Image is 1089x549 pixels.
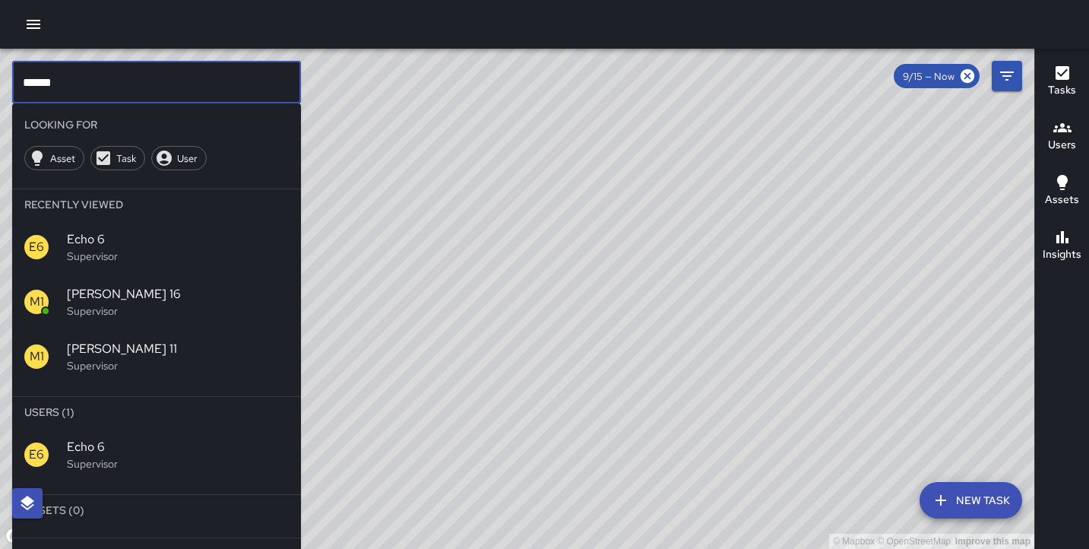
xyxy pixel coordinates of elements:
[1035,219,1089,274] button: Insights
[12,189,301,220] li: Recently Viewed
[1043,246,1081,263] h6: Insights
[42,152,84,165] span: Asset
[67,438,289,456] span: Echo 6
[90,146,145,170] div: Task
[29,446,44,464] p: E6
[894,70,964,83] span: 9/15 — Now
[67,358,289,373] p: Supervisor
[67,456,289,471] p: Supervisor
[30,293,44,311] p: M1
[920,482,1022,519] button: New Task
[1048,82,1076,99] h6: Tasks
[894,64,980,88] div: 9/15 — Now
[1035,109,1089,164] button: Users
[67,230,289,249] span: Echo 6
[1035,55,1089,109] button: Tasks
[1048,137,1076,154] h6: Users
[29,238,44,256] p: E6
[12,329,301,384] div: M1[PERSON_NAME] 11Supervisor
[1035,164,1089,219] button: Assets
[12,397,301,427] li: Users (1)
[30,347,44,366] p: M1
[169,152,206,165] span: User
[12,274,301,329] div: M1[PERSON_NAME] 16Supervisor
[992,61,1022,91] button: Filters
[24,146,84,170] div: Asset
[12,427,301,482] div: E6Echo 6Supervisor
[67,249,289,264] p: Supervisor
[67,285,289,303] span: [PERSON_NAME] 16
[12,220,301,274] div: E6Echo 6Supervisor
[12,109,301,140] li: Looking For
[1045,192,1079,208] h6: Assets
[151,146,207,170] div: User
[12,495,301,525] li: Assets (0)
[108,152,144,165] span: Task
[67,340,289,358] span: [PERSON_NAME] 11
[67,303,289,319] p: Supervisor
